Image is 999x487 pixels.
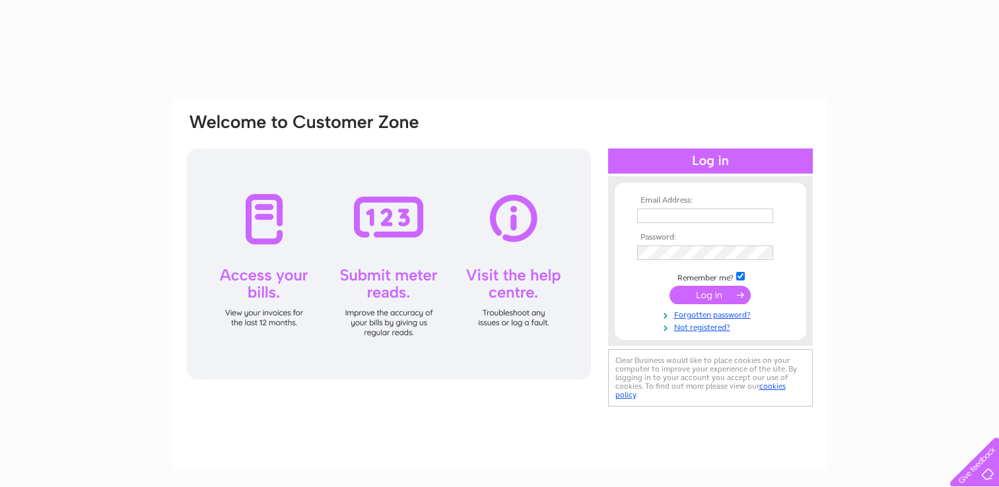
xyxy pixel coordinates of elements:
a: Not registered? [637,320,787,333]
a: cookies policy [615,381,786,399]
div: Clear Business would like to place cookies on your computer to improve your experience of the sit... [608,349,813,406]
th: Password: [634,233,787,242]
th: Email Address: [634,196,787,205]
input: Submit [670,286,751,304]
a: Forgotten password? [637,308,787,320]
td: Remember me? [634,270,787,283]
